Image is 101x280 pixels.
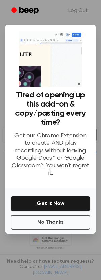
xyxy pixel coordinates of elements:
[62,3,94,19] a: Log Out
[11,91,90,127] h3: Tired of opening up this add-on & copy/pasting every time?
[11,196,90,211] button: Get It Now
[11,215,90,230] button: No Thanks
[19,31,82,86] img: Beep extension in action
[11,132,90,178] p: Get our Chrome Extension to create AND play recordings without leaving Google Docs™ or Google Cla...
[7,4,45,17] a: Beep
